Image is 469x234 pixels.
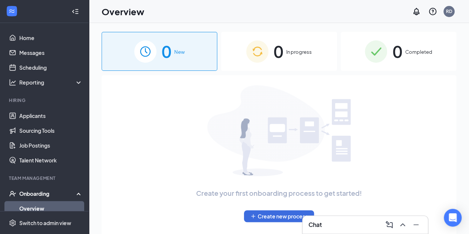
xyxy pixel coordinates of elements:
[397,219,409,231] button: ChevronUp
[8,7,16,15] svg: WorkstreamLogo
[412,220,420,229] svg: Minimize
[19,201,83,216] a: Overview
[19,123,83,138] a: Sourcing Tools
[274,39,283,64] span: 0
[398,220,407,229] svg: ChevronUp
[19,30,83,45] a: Home
[9,97,81,103] div: Hiring
[410,219,422,231] button: Minimize
[196,188,362,198] span: Create your first onboarding process to get started!
[19,190,76,197] div: Onboarding
[162,39,171,64] span: 0
[19,79,83,86] div: Reporting
[9,190,16,197] svg: UserCheck
[102,5,144,18] h1: Overview
[308,221,322,229] h3: Chat
[412,7,421,16] svg: Notifications
[392,39,402,64] span: 0
[19,138,83,153] a: Job Postings
[446,8,452,14] div: RD
[19,45,83,60] a: Messages
[174,48,185,56] span: New
[9,79,16,86] svg: Analysis
[19,60,83,75] a: Scheduling
[19,153,83,168] a: Talent Network
[9,175,81,181] div: Team Management
[72,8,79,15] svg: Collapse
[244,210,314,222] button: PlusCreate new process
[385,220,394,229] svg: ComposeMessage
[428,7,437,16] svg: QuestionInfo
[19,108,83,123] a: Applicants
[9,219,16,227] svg: Settings
[383,219,395,231] button: ComposeMessage
[286,48,312,56] span: In progress
[405,48,432,56] span: Completed
[444,209,462,227] div: Open Intercom Messenger
[250,213,256,219] svg: Plus
[19,219,71,227] div: Switch to admin view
